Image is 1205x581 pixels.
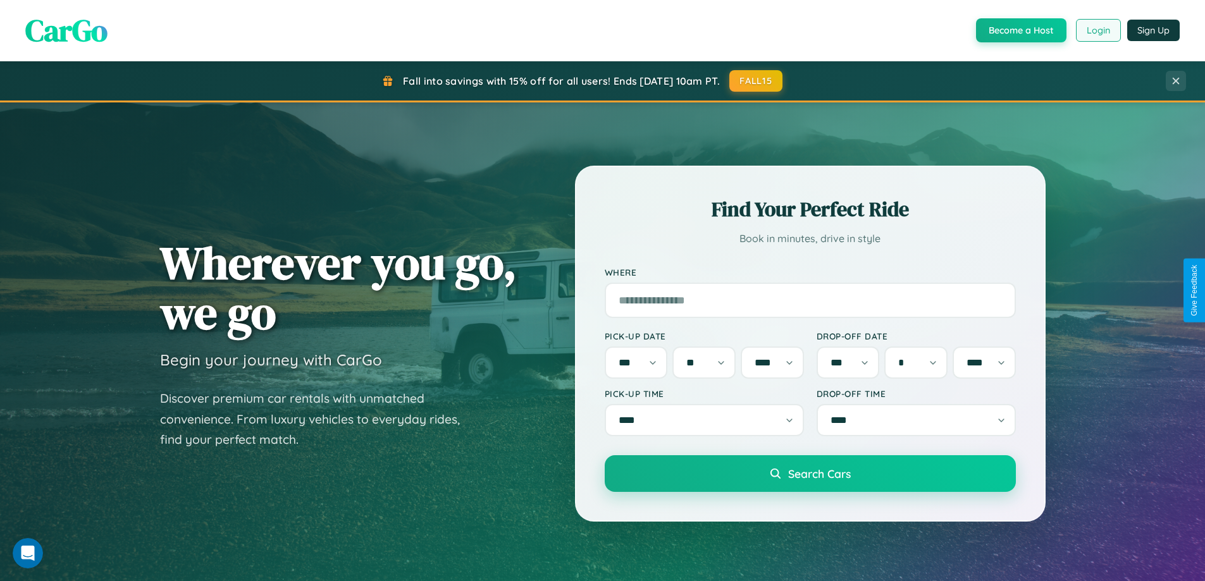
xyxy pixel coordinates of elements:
button: FALL15 [729,70,782,92]
label: Pick-up Time [605,388,804,399]
h1: Wherever you go, we go [160,238,517,338]
label: Pick-up Date [605,331,804,341]
button: Search Cars [605,455,1016,492]
p: Book in minutes, drive in style [605,229,1016,248]
button: Become a Host [976,18,1066,42]
label: Where [605,267,1016,278]
span: Search Cars [788,467,851,480]
iframe: Intercom live chat [13,538,43,568]
h3: Begin your journey with CarGo [160,350,382,369]
p: Discover premium car rentals with unmatched convenience. From luxury vehicles to everyday rides, ... [160,388,476,450]
span: Fall into savings with 15% off for all users! Ends [DATE] 10am PT. [403,75,720,87]
span: CarGo [25,9,108,51]
label: Drop-off Time [817,388,1016,399]
h2: Find Your Perfect Ride [605,195,1016,223]
button: Login [1076,19,1121,42]
button: Sign Up [1127,20,1180,41]
div: Give Feedback [1190,265,1199,316]
label: Drop-off Date [817,331,1016,341]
